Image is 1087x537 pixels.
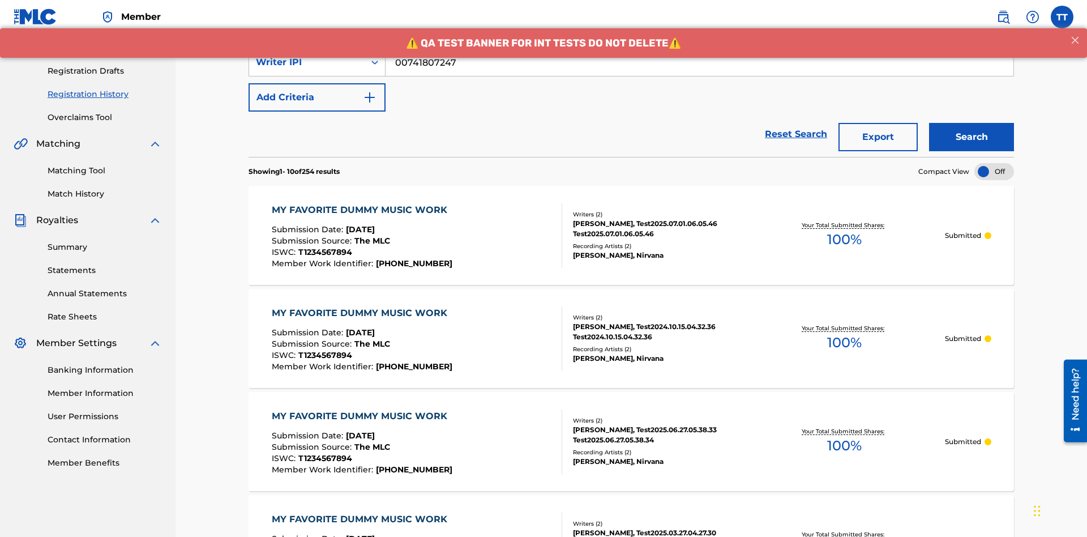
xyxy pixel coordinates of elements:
[1030,483,1087,537] iframe: Chat Widget
[48,265,162,276] a: Statements
[802,221,887,229] p: Your Total Submitted Shares:
[573,519,744,528] div: Writers ( 2 )
[945,334,981,344] p: Submitted
[354,236,390,246] span: The MLC
[36,214,78,227] span: Royalties
[376,258,452,268] span: [PHONE_NUMBER]
[406,8,681,21] span: ⚠️ QA TEST BANNER FOR INT TESTS DO NOT DELETE⚠️
[802,324,887,333] p: Your Total Submitted Shares:
[945,231,981,241] p: Submitted
[1051,6,1073,28] div: User Menu
[14,336,27,350] img: Member Settings
[929,123,1014,151] button: Search
[573,250,744,261] div: [PERSON_NAME], Nirvana
[48,65,162,77] a: Registration Drafts
[48,188,162,200] a: Match History
[573,313,744,322] div: Writers ( 2 )
[992,6,1015,28] a: Public Search
[249,186,1014,285] a: MY FAVORITE DUMMY MUSIC WORKSubmission Date:[DATE]Submission Source:The MLCISWC:T1234567894Member...
[256,56,358,69] div: Writer IPI
[573,242,744,250] div: Recording Artists ( 2 )
[272,350,298,360] span: ISWC :
[1034,494,1041,528] div: Drag
[272,361,376,372] span: Member Work Identifier :
[573,457,744,467] div: [PERSON_NAME], Nirvana
[827,333,862,353] span: 100 %
[36,336,117,350] span: Member Settings
[298,350,352,360] span: T1234567894
[272,464,376,475] span: Member Work Identifier :
[573,448,744,457] div: Recording Artists ( 2 )
[573,345,744,353] div: Recording Artists ( 2 )
[1055,355,1087,448] iframe: Resource Center
[376,361,452,372] span: [PHONE_NUMBER]
[48,165,162,177] a: Matching Tool
[272,306,453,320] div: MY FAVORITE DUMMY MUSIC WORK
[249,392,1014,491] a: MY FAVORITE DUMMY MUSIC WORKSubmission Date:[DATE]Submission Source:The MLCISWC:T1234567894Member...
[346,431,375,441] span: [DATE]
[918,167,969,177] span: Compact View
[1021,6,1044,28] div: Help
[48,434,162,446] a: Contact Information
[272,224,346,235] span: Submission Date :
[838,123,918,151] button: Export
[272,327,346,338] span: Submission Date :
[36,137,80,151] span: Matching
[354,339,390,349] span: The MLC
[272,258,376,268] span: Member Work Identifier :
[346,327,375,338] span: [DATE]
[363,91,376,104] img: 9d2ae6d4665cec9f34b9.svg
[148,336,162,350] img: expand
[1026,10,1039,24] img: help
[48,311,162,323] a: Rate Sheets
[354,442,390,452] span: The MLC
[573,210,744,219] div: Writers ( 2 )
[573,353,744,364] div: [PERSON_NAME], Nirvana
[101,10,114,24] img: Top Rightsholder
[272,442,354,452] span: Submission Source :
[249,83,386,112] button: Add Criteria
[573,416,744,425] div: Writers ( 2 )
[272,236,354,246] span: Submission Source :
[48,364,162,376] a: Banking Information
[48,387,162,399] a: Member Information
[48,112,162,123] a: Overclaims Tool
[298,247,352,257] span: T1234567894
[945,437,981,447] p: Submitted
[48,288,162,300] a: Annual Statements
[996,10,1010,24] img: search
[249,289,1014,388] a: MY FAVORITE DUMMY MUSIC WORKSubmission Date:[DATE]Submission Source:The MLCISWC:T1234567894Member...
[272,410,453,423] div: MY FAVORITE DUMMY MUSIC WORK
[376,464,452,475] span: [PHONE_NUMBER]
[827,229,862,250] span: 100 %
[48,88,162,100] a: Registration History
[759,122,833,147] a: Reset Search
[573,425,744,445] div: [PERSON_NAME], Test2025.06.27.05.38.33 Test2025.06.27.05.38.34
[48,411,162,423] a: User Permissions
[48,241,162,253] a: Summary
[121,10,161,23] span: Member
[148,137,162,151] img: expand
[272,203,453,217] div: MY FAVORITE DUMMY MUSIC WORK
[272,513,453,526] div: MY FAVORITE DUMMY MUSIC WORK
[249,48,1014,157] form: Search Form
[272,339,354,349] span: Submission Source :
[573,322,744,342] div: [PERSON_NAME], Test2024.10.15.04.32.36 Test2024.10.15.04.32.36
[14,214,27,227] img: Royalties
[14,8,57,25] img: MLC Logo
[272,431,346,441] span: Submission Date :
[48,457,162,469] a: Member Benefits
[272,247,298,257] span: ISWC :
[272,453,298,463] span: ISWC :
[249,167,340,177] p: Showing 1 - 10 of 254 results
[802,427,887,436] p: Your Total Submitted Shares:
[14,137,28,151] img: Matching
[346,224,375,235] span: [DATE]
[148,214,162,227] img: expand
[827,436,862,456] span: 100 %
[573,219,744,239] div: [PERSON_NAME], Test2025.07.01.06.05.46 Test2025.07.01.06.05.46
[298,453,352,463] span: T1234567894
